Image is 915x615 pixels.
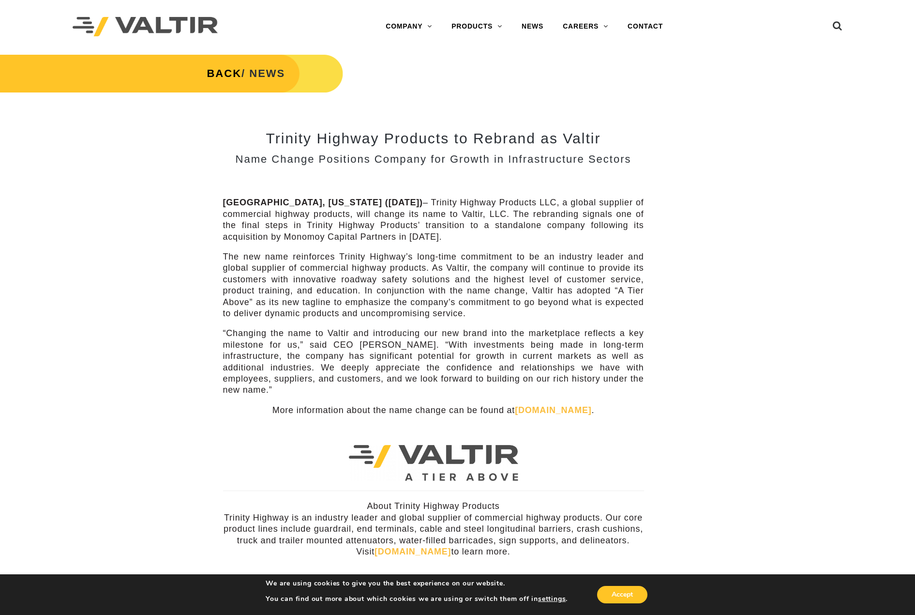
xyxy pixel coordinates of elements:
p: – Trinity Highway Products LLC, a global supplier of commercial highway products, will change its... [223,197,644,243]
a: NEWS [512,17,553,36]
img: Valtir [73,17,218,37]
button: settings [538,595,566,603]
p: About Trinity Highway Products Trinity Highway is an industry leader and global supplier of comme... [223,501,644,557]
a: [DOMAIN_NAME] [375,547,451,556]
h3: Name Change Positions Company for Growth in Infrastructure Sectors [223,154,644,165]
p: The new name reinforces Trinity Highway’s long-time commitment to be an industry leader and globa... [223,251,644,319]
p: More information about the name change can be found at . [223,405,644,416]
p: We are using cookies to give you the best experience on our website. [266,579,568,588]
a: CAREERS [553,17,618,36]
a: [DOMAIN_NAME] [515,405,591,415]
a: BACK [207,67,241,79]
p: “Changing the name to Valtir and introducing our new brand into the marketplace reflects a key mi... [223,328,644,396]
button: Accept [597,586,647,603]
a: CONTACT [618,17,673,36]
p: You can find out more about which cookies we are using or switch them off in . [266,595,568,603]
h2: Trinity Highway Products to Rebrand as Valtir [223,130,644,146]
a: PRODUCTS [442,17,512,36]
strong: [GEOGRAPHIC_DATA], [US_STATE] ([DATE]) [223,198,423,207]
a: COMPANY [376,17,442,36]
strong: / NEWS [207,67,285,79]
